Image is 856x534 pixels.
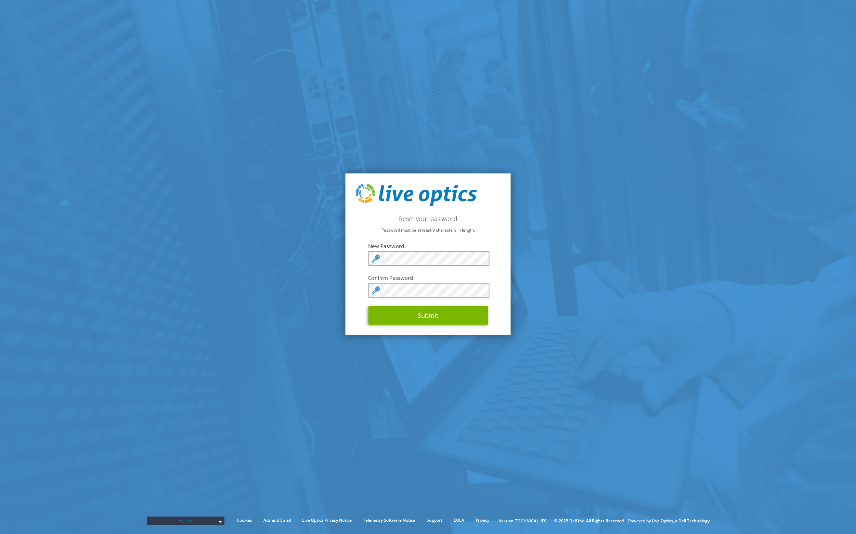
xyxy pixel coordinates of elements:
button: Submit [368,306,488,325]
a: Support [421,517,448,524]
a: EULA [449,517,469,524]
li: © 2025 Dell Inc. All Rights Reserved [551,517,627,525]
a: Privacy [470,517,494,524]
li: Powered by Live Optics, a Dell Technology [628,517,710,525]
span: English [150,517,221,525]
a: Ads and Email [258,517,296,524]
h2: Reset your password [356,215,501,222]
img: live_optics_svg.svg [356,184,477,206]
a: Live Optics Privacy Notice [297,517,357,524]
a: Telemetry Software Notice [358,517,420,524]
li: Version [TECHNICAL_ID] [495,517,550,525]
p: Password must be at least 9 characters in length. [356,226,501,234]
a: Cookies [232,517,257,524]
label: Confirm Password [368,274,488,281]
label: New Password [368,243,488,249]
